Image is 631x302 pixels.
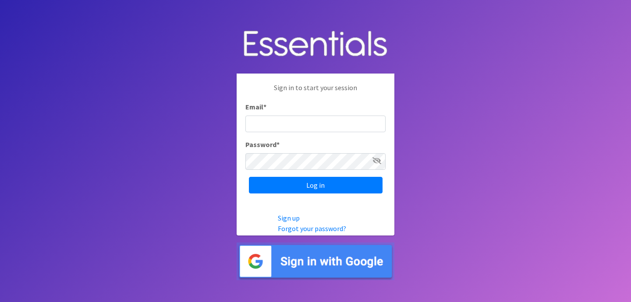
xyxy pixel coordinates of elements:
[245,102,266,112] label: Email
[263,102,266,111] abbr: required
[278,224,346,233] a: Forgot your password?
[278,214,300,222] a: Sign up
[249,177,383,193] input: Log in
[245,139,280,150] label: Password
[237,22,394,67] img: Human Essentials
[277,140,280,149] abbr: required
[237,242,394,281] img: Sign in with Google
[245,82,386,102] p: Sign in to start your session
